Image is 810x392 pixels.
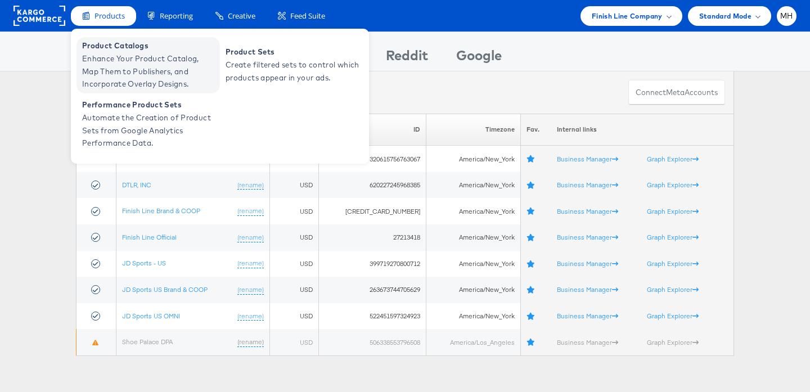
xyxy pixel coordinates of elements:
[557,233,618,241] a: Business Manager
[557,285,618,294] a: Business Manager
[426,251,521,277] td: America/New_York
[237,206,264,216] a: (rename)
[426,198,521,224] td: America/New_York
[237,259,264,268] a: (rename)
[226,46,361,58] span: Product Sets
[426,303,521,330] td: America/New_York
[699,10,751,22] span: Standard Mode
[76,96,220,152] a: Performance Product Sets Automate the Creation of Product Sets from Google Analytics Performance ...
[82,111,217,150] span: Automate the Creation of Product Sets from Google Analytics Performance Data.
[318,172,426,199] td: 620227245968385
[426,172,521,199] td: America/New_York
[237,312,264,321] a: (rename)
[557,207,618,215] a: Business Manager
[76,37,220,93] a: Product Catalogs Enhance Your Product Catalog, Map Them to Publishers, and Incorporate Overlay De...
[318,146,426,172] td: 320615756763067
[426,114,521,146] th: Timezone
[647,312,699,320] a: Graph Explorer
[386,46,428,71] div: Reddit
[122,312,180,320] a: JD Sports US OMNI
[269,224,318,251] td: USD
[220,37,363,93] a: Product Sets Create filtered sets to control which products appear in your ads.
[557,181,618,189] a: Business Manager
[666,87,685,98] span: meta
[122,285,208,294] a: JD Sports US Brand & COOP
[780,12,793,20] span: MH
[426,277,521,303] td: America/New_York
[318,114,426,146] th: ID
[290,11,325,21] span: Feed Suite
[426,146,521,172] td: America/New_York
[557,338,618,346] a: Business Manager
[269,172,318,199] td: USD
[269,251,318,277] td: USD
[82,52,217,91] span: Enhance Your Product Catalog, Map Them to Publishers, and Incorporate Overlay Designs.
[226,58,361,84] span: Create filtered sets to control which products appear in your ads.
[82,98,217,111] span: Performance Product Sets
[269,198,318,224] td: USD
[456,46,502,71] div: Google
[237,233,264,242] a: (rename)
[269,303,318,330] td: USD
[237,337,264,347] a: (rename)
[318,224,426,251] td: 27213418
[647,155,699,163] a: Graph Explorer
[94,11,125,21] span: Products
[557,259,618,268] a: Business Manager
[318,303,426,330] td: 522451597324923
[122,233,177,241] a: Finish Line Official
[647,338,699,346] a: Graph Explorer
[237,181,264,190] a: (rename)
[557,155,618,163] a: Business Manager
[269,329,318,355] td: USD
[269,277,318,303] td: USD
[318,198,426,224] td: [CREDIT_CARD_NUMBER]
[228,11,255,21] span: Creative
[647,259,699,268] a: Graph Explorer
[122,259,166,267] a: JD Sports - US
[426,329,521,355] td: America/Los_Angeles
[237,285,264,295] a: (rename)
[318,329,426,355] td: 506338553796508
[628,80,725,105] button: ConnectmetaAccounts
[647,181,699,189] a: Graph Explorer
[122,206,200,215] a: Finish Line Brand & COOP
[592,10,663,22] span: Finish Line Company
[122,181,151,189] a: DTLR, INC
[318,251,426,277] td: 399719270800712
[557,312,618,320] a: Business Manager
[647,207,699,215] a: Graph Explorer
[122,337,173,346] a: Shoe Palace DPA
[160,11,193,21] span: Reporting
[647,233,699,241] a: Graph Explorer
[426,224,521,251] td: America/New_York
[647,285,699,294] a: Graph Explorer
[318,277,426,303] td: 263673744705629
[82,39,217,52] span: Product Catalogs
